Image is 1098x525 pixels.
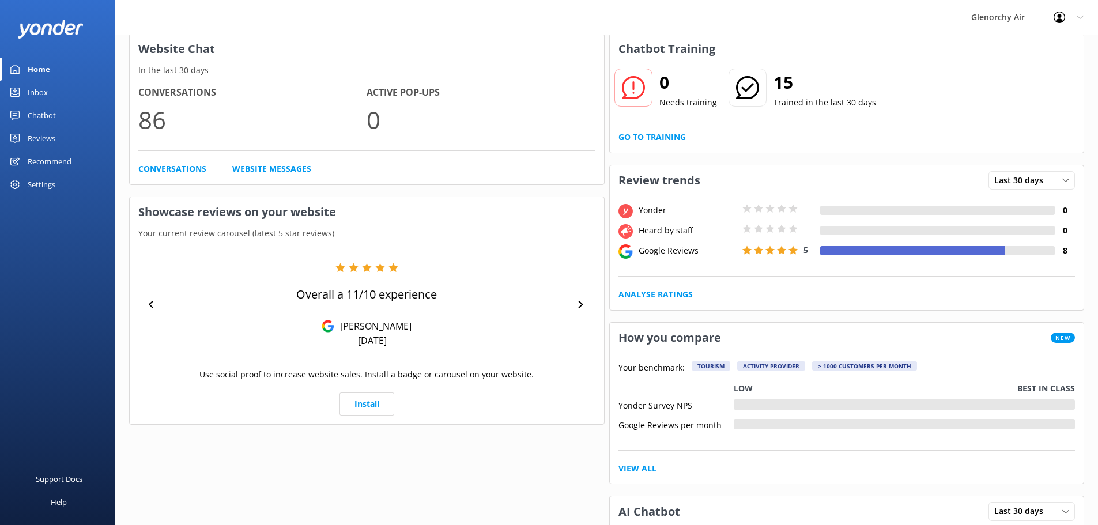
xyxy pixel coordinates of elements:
[659,69,717,96] h2: 0
[1055,204,1075,217] h4: 0
[138,85,367,100] h4: Conversations
[618,131,686,143] a: Go to Training
[199,368,534,381] p: Use social proof to increase website sales. Install a badge or carousel on your website.
[737,361,805,371] div: Activity Provider
[773,69,876,96] h2: 15
[28,127,55,150] div: Reviews
[734,382,753,395] p: Low
[994,505,1050,518] span: Last 30 days
[296,286,437,303] p: Overall a 11/10 experience
[803,244,808,255] span: 5
[138,163,206,175] a: Conversations
[618,419,734,429] div: Google Reviews per month
[130,227,604,240] p: Your current review carousel (latest 5 star reviews)
[17,20,84,39] img: yonder-white-logo.png
[334,320,412,333] p: [PERSON_NAME]
[618,288,693,301] a: Analyse Ratings
[28,58,50,81] div: Home
[636,224,739,237] div: Heard by staff
[618,361,685,375] p: Your benchmark:
[28,104,56,127] div: Chatbot
[28,81,48,104] div: Inbox
[610,34,724,64] h3: Chatbot Training
[1055,224,1075,237] h4: 0
[130,197,604,227] h3: Showcase reviews on your website
[692,361,730,371] div: Tourism
[36,467,82,490] div: Support Docs
[367,100,595,139] p: 0
[773,96,876,109] p: Trained in the last 30 days
[1055,244,1075,257] h4: 8
[994,174,1050,187] span: Last 30 days
[138,100,367,139] p: 86
[232,163,311,175] a: Website Messages
[28,150,71,173] div: Recommend
[618,462,656,475] a: View All
[618,399,734,410] div: Yonder Survey NPS
[812,361,917,371] div: > 1000 customers per month
[51,490,67,513] div: Help
[358,334,387,347] p: [DATE]
[610,165,709,195] h3: Review trends
[659,96,717,109] p: Needs training
[1017,382,1075,395] p: Best in class
[367,85,595,100] h4: Active Pop-ups
[130,34,604,64] h3: Website Chat
[636,244,739,257] div: Google Reviews
[322,320,334,333] img: Google Reviews
[339,392,394,416] a: Install
[1051,333,1075,343] span: New
[130,64,604,77] p: In the last 30 days
[28,173,55,196] div: Settings
[610,323,730,353] h3: How you compare
[636,204,739,217] div: Yonder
